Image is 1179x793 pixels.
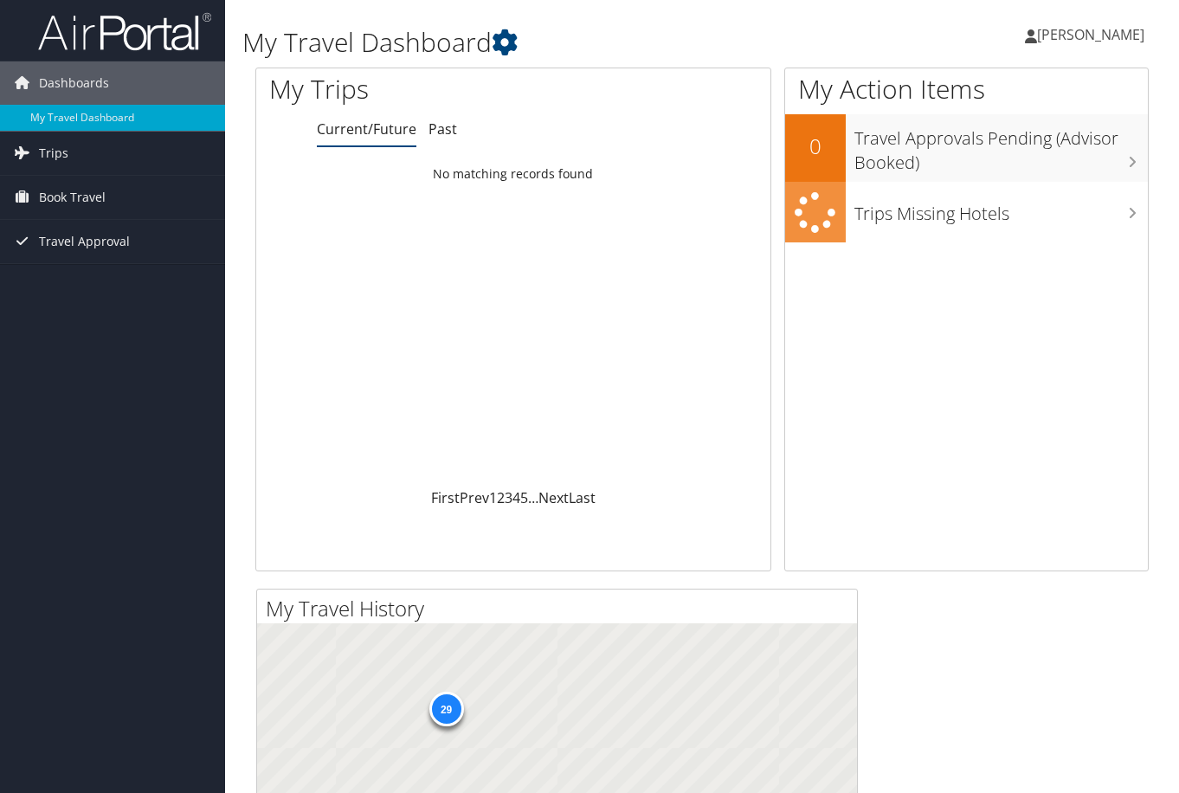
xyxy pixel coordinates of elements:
[785,114,1148,181] a: 0Travel Approvals Pending (Advisor Booked)
[428,119,457,139] a: Past
[428,692,463,726] div: 29
[569,488,596,507] a: Last
[317,119,416,139] a: Current/Future
[242,24,855,61] h1: My Travel Dashboard
[39,176,106,219] span: Book Travel
[1025,9,1162,61] a: [PERSON_NAME]
[528,488,538,507] span: …
[785,71,1148,107] h1: My Action Items
[538,488,569,507] a: Next
[38,11,211,52] img: airportal-logo.png
[854,193,1148,226] h3: Trips Missing Hotels
[520,488,528,507] a: 5
[39,61,109,105] span: Dashboards
[39,220,130,263] span: Travel Approval
[256,158,770,190] td: No matching records found
[269,71,543,107] h1: My Trips
[505,488,512,507] a: 3
[460,488,489,507] a: Prev
[489,488,497,507] a: 1
[431,488,460,507] a: First
[785,182,1148,243] a: Trips Missing Hotels
[785,132,846,161] h2: 0
[266,594,857,623] h2: My Travel History
[1037,25,1144,44] span: [PERSON_NAME]
[512,488,520,507] a: 4
[39,132,68,175] span: Trips
[854,118,1148,175] h3: Travel Approvals Pending (Advisor Booked)
[497,488,505,507] a: 2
